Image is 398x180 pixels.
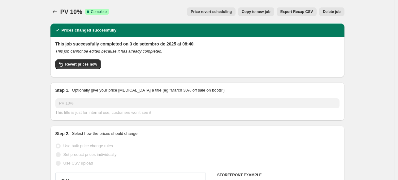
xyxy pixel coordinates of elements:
span: PV 10% [60,8,82,15]
input: 30% off holiday sale [55,98,340,108]
span: Use bulk price change rules [63,144,113,148]
h6: STOREFRONT EXAMPLE [217,173,340,178]
p: Optionally give your price [MEDICAL_DATA] a title (eg "March 30% off sale on boots") [72,87,224,93]
i: This job cannot be edited because it has already completed. [55,49,162,54]
button: Revert prices now [55,59,101,69]
span: Revert prices now [65,62,97,67]
button: Price change jobs [50,7,59,16]
h2: Step 2. [55,131,70,137]
h2: Prices changed successfully [62,27,117,33]
h2: Step 1. [55,87,70,93]
button: Export Recap CSV [277,7,317,16]
span: Export Recap CSV [280,9,313,14]
span: Copy to new job [242,9,270,14]
span: Set product prices individually [63,152,117,157]
span: Complete [91,9,107,14]
span: Use CSV upload [63,161,93,165]
span: This title is just for internal use, customers won't see it [55,110,151,115]
span: Price revert scheduling [191,9,232,14]
p: Select how the prices should change [72,131,137,137]
button: Delete job [319,7,344,16]
span: Delete job [323,9,340,14]
h2: This job successfully completed on 3 de setembro de 2025 at 08:40. [55,41,340,47]
button: Price revert scheduling [187,7,236,16]
button: Copy to new job [238,7,274,16]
